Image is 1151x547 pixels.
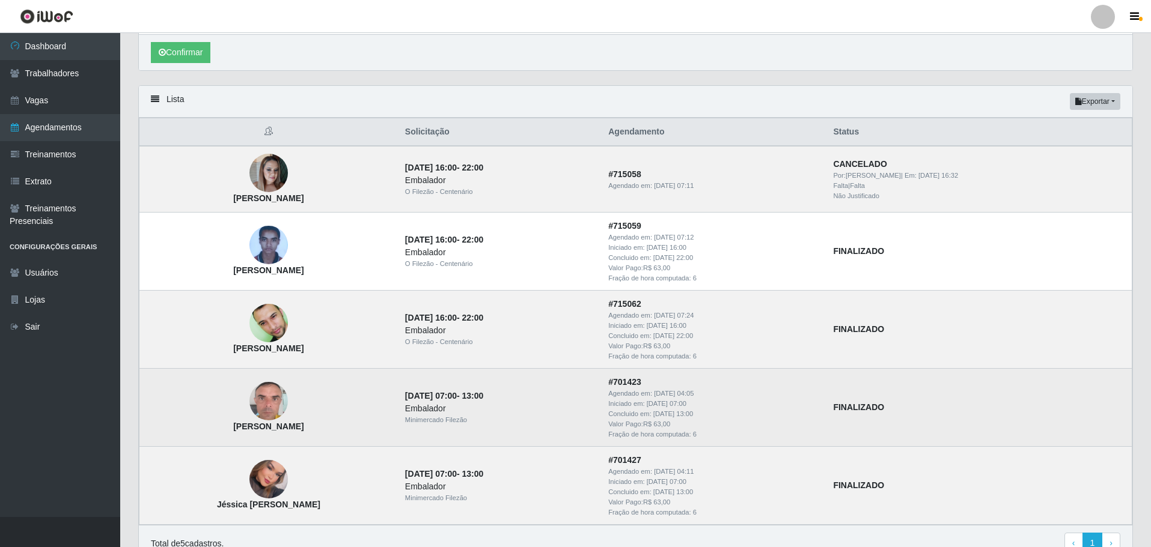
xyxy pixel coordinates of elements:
[608,477,819,487] div: Iniciado em:
[654,312,694,319] time: [DATE] 07:24
[608,497,819,507] div: Valor Pago: R$ 63,00
[654,468,694,475] time: [DATE] 04:11
[653,332,693,339] time: [DATE] 22:00
[405,480,594,493] div: Embalador
[405,337,594,347] div: O Filezão - Centenário
[233,265,304,275] strong: [PERSON_NAME]
[249,367,288,435] img: Valdir Araújo Guimaraes
[833,480,884,490] strong: FINALIZADO
[405,469,457,479] time: [DATE] 07:00
[139,86,1132,118] div: Lista
[608,467,819,477] div: Agendado em:
[462,391,484,400] time: 13:00
[608,455,641,465] strong: # 701427
[462,313,484,322] time: 22:00
[601,118,826,147] th: Agendamento
[608,487,819,497] div: Concluido em:
[405,402,594,415] div: Embalador
[608,341,819,351] div: Valor Pago: R$ 63,00
[405,415,594,425] div: Minimercado Filezão
[833,191,1125,201] div: Não Justificado
[405,235,457,244] time: [DATE] 16:00
[398,118,601,147] th: Solicitação
[826,118,1132,147] th: Status
[833,181,1125,191] div: | Falta
[405,324,594,337] div: Embalador
[608,232,819,243] div: Agendado em:
[608,331,819,341] div: Concluido em:
[653,254,693,261] time: [DATE] 22:00
[249,151,288,196] img: Israyane Layonara da Silva
[405,246,594,259] div: Embalador
[647,322,686,329] time: [DATE] 16:00
[654,390,694,397] time: [DATE] 04:05
[405,313,457,322] time: [DATE] 16:00
[462,469,484,479] time: 13:00
[405,163,457,172] time: [DATE] 16:00
[233,193,304,203] strong: [PERSON_NAME]
[608,321,819,331] div: Iniciado em:
[608,419,819,429] div: Valor Pago: R$ 63,00
[608,507,819,518] div: Fração de hora computada: 6
[233,422,304,431] strong: [PERSON_NAME]
[608,169,641,179] strong: # 715058
[608,377,641,387] strong: # 701423
[1070,93,1120,110] button: Exportar
[217,500,320,509] strong: Jéssica [PERSON_NAME]
[608,310,819,321] div: Agendado em:
[608,263,819,273] div: Valor Pago: R$ 63,00
[608,273,819,283] div: Fração de hora computada: 6
[249,220,288,270] img: Diógenes Hilário do Nascimento
[608,243,819,253] div: Iniciado em:
[405,493,594,503] div: Minimercado Filezão
[608,181,819,191] div: Agendado em:
[833,171,1125,181] div: | Em:
[608,409,819,419] div: Concluido em:
[833,172,901,179] span: Por: [PERSON_NAME]
[654,182,694,189] time: [DATE] 07:11
[405,163,483,172] strong: -
[608,253,819,263] div: Concluido em:
[405,187,594,197] div: O Filezão - Centenário
[249,293,288,354] img: Vandie de farias luis
[647,478,686,485] time: [DATE] 07:00
[647,244,686,251] time: [DATE] 16:00
[233,343,304,353] strong: [PERSON_NAME]
[647,400,686,407] time: [DATE] 07:00
[608,351,819,361] div: Fração de hora computada: 6
[653,410,693,417] time: [DATE] 13:00
[833,324,884,334] strong: FINALIZADO
[608,299,641,309] strong: # 715062
[405,313,483,322] strong: -
[608,399,819,409] div: Iniciado em:
[405,391,483,400] strong: -
[405,235,483,244] strong: -
[405,174,594,187] div: Embalador
[462,235,484,244] time: 22:00
[151,42,210,63] button: Confirmar
[833,182,848,189] span: Falta
[608,221,641,231] strong: # 715059
[918,172,958,179] time: [DATE] 16:32
[405,391,457,400] time: [DATE] 07:00
[20,9,73,24] img: CoreUI Logo
[462,163,484,172] time: 22:00
[249,452,288,507] img: Jéssica Mayara Lima
[608,429,819,440] div: Fração de hora computada: 6
[654,234,694,241] time: [DATE] 07:12
[405,259,594,269] div: O Filezão - Centenário
[653,488,693,495] time: [DATE] 13:00
[405,469,483,479] strong: -
[833,402,884,412] strong: FINALIZADO
[833,246,884,256] strong: FINALIZADO
[608,388,819,399] div: Agendado em:
[833,159,887,169] strong: CANCELADO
